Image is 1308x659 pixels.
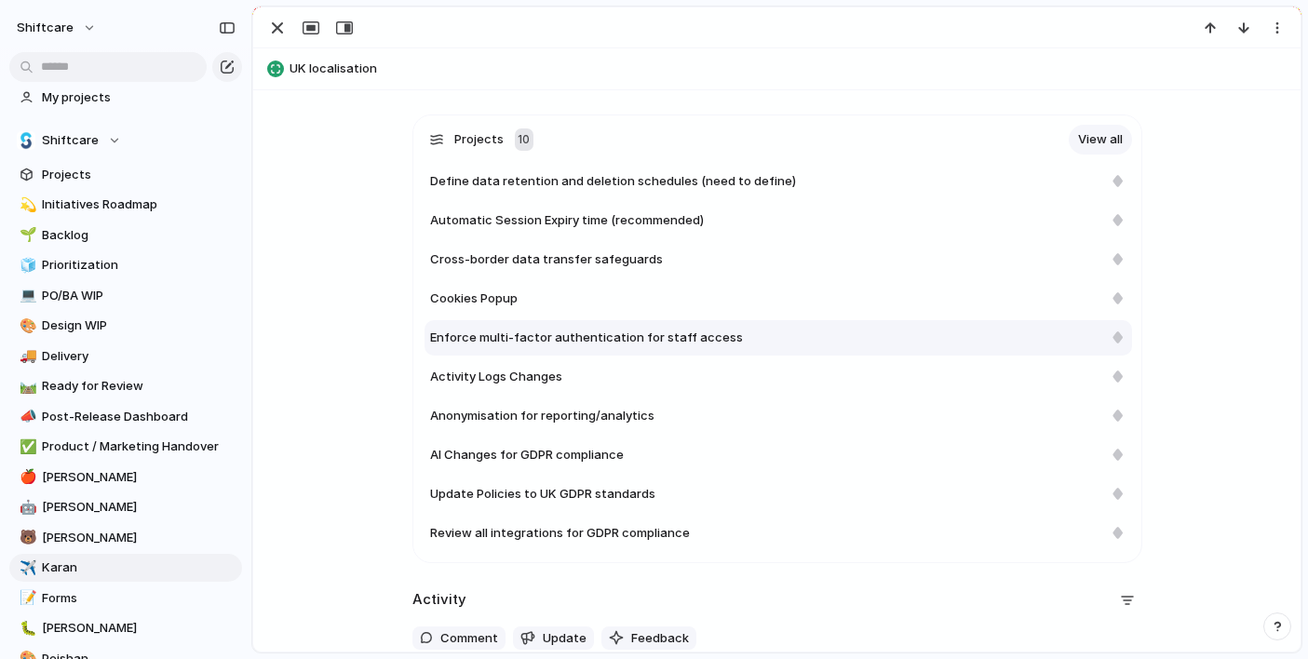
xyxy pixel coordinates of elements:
[9,343,242,370] a: 🚚Delivery
[42,408,236,426] span: Post-Release Dashboard
[42,347,236,366] span: Delivery
[17,529,35,547] button: 🐻
[42,377,236,396] span: Ready for Review
[9,282,242,310] a: 💻PO/BA WIP
[430,250,663,269] span: Cross-border data transfer safeguards
[17,287,35,305] button: 💻
[20,497,33,518] div: 🤖
[17,468,35,487] button: 🍎
[430,368,562,386] span: Activity Logs Changes
[430,289,518,308] span: Cookies Popup
[9,585,242,612] a: 📝Forms
[17,377,35,396] button: 🛤️
[17,19,74,37] span: shiftcare
[430,485,655,504] span: Update Policies to UK GDPR standards
[17,558,35,577] button: ✈️
[601,626,696,651] button: Feedback
[1069,125,1132,155] a: View all
[8,13,106,43] button: shiftcare
[20,285,33,306] div: 💻
[20,316,33,337] div: 🎨
[9,403,242,431] a: 📣Post-Release Dashboard
[17,619,35,638] button: 🐛
[20,406,33,427] div: 📣
[42,256,236,275] span: Prioritization
[42,316,236,335] span: Design WIP
[454,130,504,149] span: Projects
[20,558,33,579] div: ✈️
[17,226,35,245] button: 🌱
[9,372,242,400] a: 🛤️Ready for Review
[42,88,236,107] span: My projects
[42,437,236,456] span: Product / Marketing Handover
[9,524,242,552] a: 🐻[PERSON_NAME]
[20,587,33,609] div: 📝
[42,287,236,305] span: PO/BA WIP
[9,464,242,491] a: 🍎[PERSON_NAME]
[430,329,743,347] span: Enforce multi-factor authentication for staff access
[20,618,33,639] div: 🐛
[20,345,33,367] div: 🚚
[9,222,242,249] a: 🌱Backlog
[17,498,35,517] button: 🤖
[20,466,33,488] div: 🍎
[9,161,242,189] a: Projects
[20,195,33,216] div: 💫
[42,619,236,638] span: [PERSON_NAME]
[42,589,236,608] span: Forms
[17,256,35,275] button: 🧊
[17,316,35,335] button: 🎨
[515,128,533,151] div: 10
[17,195,35,214] button: 💫
[430,446,624,464] span: AI Changes for GDPR compliance
[17,589,35,608] button: 📝
[20,224,33,246] div: 🌱
[430,524,690,543] span: Review all integrations for GDPR compliance
[412,626,506,651] button: Comment
[42,529,236,547] span: [PERSON_NAME]
[9,84,242,112] a: My projects
[42,468,236,487] span: [PERSON_NAME]
[9,493,242,521] a: 🤖[PERSON_NAME]
[412,589,466,611] h2: Activity
[9,554,242,582] a: ✈️Karan
[9,614,242,642] a: 🐛[PERSON_NAME]
[42,498,236,517] span: [PERSON_NAME]
[543,629,587,648] span: Update
[20,255,33,276] div: 🧊
[430,407,654,425] span: Anonymisation for reporting/analytics
[9,127,242,155] button: Shiftcare
[20,376,33,397] div: 🛤️
[262,54,1292,84] button: UK localisation
[440,629,498,648] span: Comment
[9,433,242,461] a: ✅Product / Marketing Handover
[42,166,236,184] span: Projects
[17,437,35,456] button: ✅
[9,191,242,219] a: 💫Initiatives Roadmap
[513,626,594,651] button: Update
[9,312,242,340] a: 🎨Design WIP
[631,629,689,648] span: Feedback
[290,60,1292,78] span: UK localisation
[20,527,33,548] div: 🐻
[42,226,236,245] span: Backlog
[430,172,796,191] span: Define data retention and deletion schedules (need to define)
[17,347,35,366] button: 🚚
[17,408,35,426] button: 📣
[9,251,242,279] a: 🧊Prioritization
